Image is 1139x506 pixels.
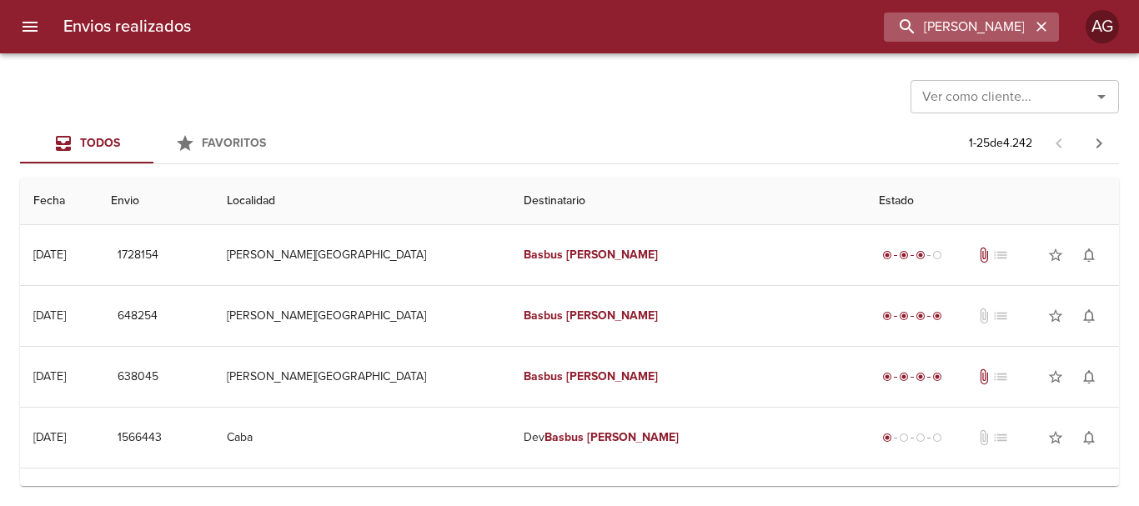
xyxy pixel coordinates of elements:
[932,250,942,260] span: radio_button_unchecked
[213,178,510,225] th: Localidad
[916,311,926,321] span: radio_button_checked
[882,372,892,382] span: radio_button_checked
[20,123,287,163] div: Tabs Envios
[969,135,1032,152] p: 1 - 25 de 4.242
[63,13,191,40] h6: Envios realizados
[1047,368,1064,385] span: star_border
[524,248,563,262] em: Basbus
[879,308,946,324] div: Entregado
[1072,299,1106,333] button: Activar notificaciones
[118,428,162,448] span: 1566443
[1090,85,1113,108] button: Abrir
[1047,308,1064,324] span: star_border
[80,136,120,150] span: Todos
[1039,360,1072,393] button: Agregar a favoritos
[544,430,584,444] em: Basbus
[899,311,909,321] span: radio_button_checked
[1079,123,1119,163] span: Pagina siguiente
[879,368,946,385] div: Entregado
[524,308,563,323] em: Basbus
[916,372,926,382] span: radio_button_checked
[587,430,680,444] em: [PERSON_NAME]
[566,308,659,323] em: [PERSON_NAME]
[1086,10,1119,43] div: AG
[33,308,66,323] div: [DATE]
[882,311,892,321] span: radio_button_checked
[510,178,866,225] th: Destinatario
[33,248,66,262] div: [DATE]
[1039,134,1079,151] span: Pagina anterior
[899,250,909,260] span: radio_button_checked
[1081,368,1097,385] span: notifications_none
[899,372,909,382] span: radio_button_checked
[33,369,66,383] div: [DATE]
[976,429,992,446] span: No tiene documentos adjuntos
[98,178,213,225] th: Envio
[10,7,50,47] button: menu
[1039,421,1072,454] button: Agregar a favoritos
[566,248,659,262] em: [PERSON_NAME]
[1039,299,1072,333] button: Agregar a favoritos
[976,368,992,385] span: Tiene documentos adjuntos
[111,362,165,393] button: 638045
[884,13,1031,42] input: buscar
[111,301,164,332] button: 648254
[932,433,942,443] span: radio_button_unchecked
[1086,10,1119,43] div: Abrir información de usuario
[1047,247,1064,263] span: star_border
[882,433,892,443] span: radio_button_checked
[976,308,992,324] span: No tiene documentos adjuntos
[1081,308,1097,324] span: notifications_none
[33,430,66,444] div: [DATE]
[111,240,165,271] button: 1728154
[1047,429,1064,446] span: star_border
[213,225,510,285] td: [PERSON_NAME][GEOGRAPHIC_DATA]
[1081,429,1097,446] span: notifications_none
[992,429,1009,446] span: No tiene pedido asociado
[510,408,866,468] td: Dev
[118,245,158,266] span: 1728154
[1072,421,1106,454] button: Activar notificaciones
[882,250,892,260] span: radio_button_checked
[566,369,659,383] em: [PERSON_NAME]
[118,306,158,327] span: 648254
[976,247,992,263] span: Tiene documentos adjuntos
[932,311,942,321] span: radio_button_checked
[866,178,1119,225] th: Estado
[1072,238,1106,272] button: Activar notificaciones
[118,367,158,388] span: 638045
[111,423,168,453] button: 1566443
[916,433,926,443] span: radio_button_unchecked
[932,372,942,382] span: radio_button_checked
[899,433,909,443] span: radio_button_unchecked
[992,247,1009,263] span: No tiene pedido asociado
[213,347,510,407] td: [PERSON_NAME][GEOGRAPHIC_DATA]
[524,369,563,383] em: Basbus
[992,308,1009,324] span: No tiene pedido asociado
[992,368,1009,385] span: No tiene pedido asociado
[916,250,926,260] span: radio_button_checked
[202,136,266,150] span: Favoritos
[20,178,98,225] th: Fecha
[1081,247,1097,263] span: notifications_none
[213,408,510,468] td: Caba
[1039,238,1072,272] button: Agregar a favoritos
[879,247,946,263] div: En viaje
[213,286,510,346] td: [PERSON_NAME][GEOGRAPHIC_DATA]
[879,429,946,446] div: Generado
[1072,360,1106,393] button: Activar notificaciones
